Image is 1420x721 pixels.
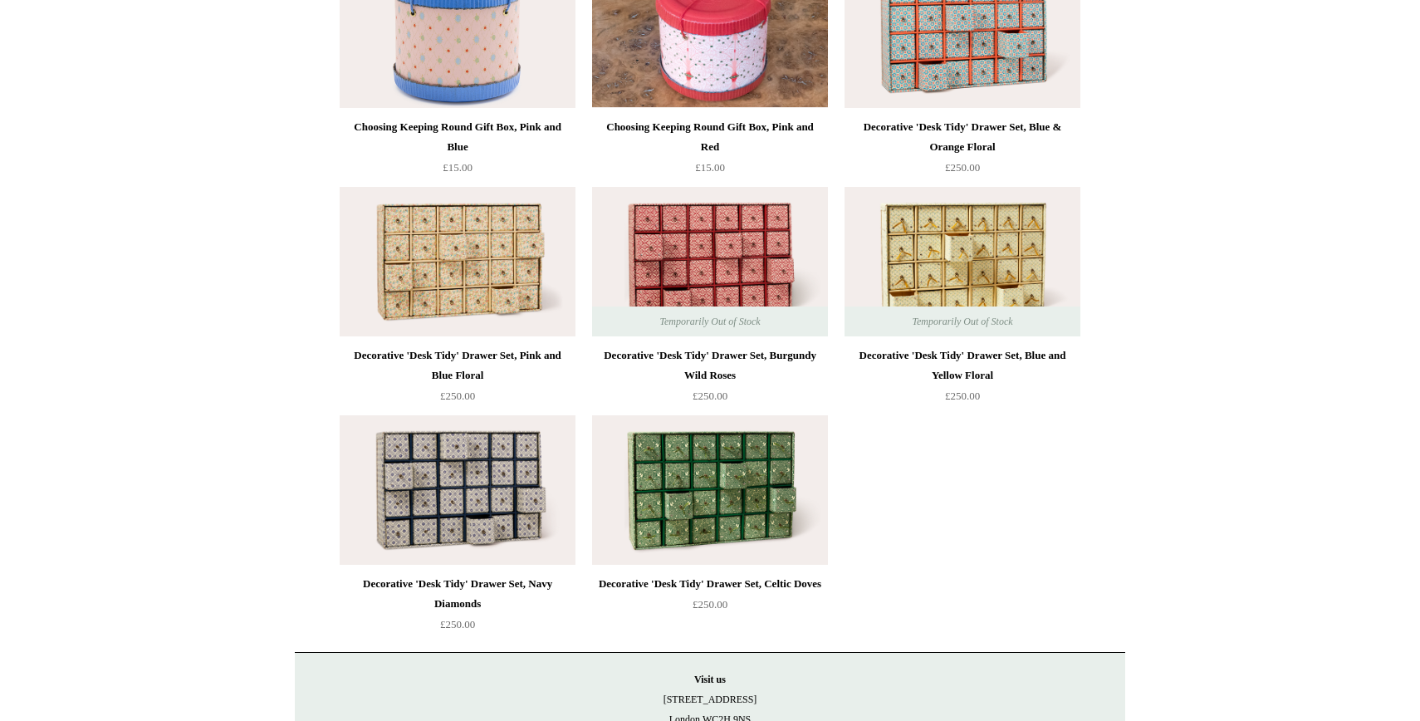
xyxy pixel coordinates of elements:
div: Decorative 'Desk Tidy' Drawer Set, Pink and Blue Floral [344,346,571,385]
div: Decorative 'Desk Tidy' Drawer Set, Celtic Doves [596,574,824,594]
a: Decorative 'Desk Tidy' Drawer Set, Celtic Doves Decorative 'Desk Tidy' Drawer Set, Celtic Doves [592,415,828,565]
span: £250.00 [693,390,727,402]
div: Decorative 'Desk Tidy' Drawer Set, Burgundy Wild Roses [596,346,824,385]
span: £250.00 [945,161,980,174]
a: Decorative 'Desk Tidy' Drawer Set, Blue & Orange Floral £250.00 [845,117,1080,185]
div: Decorative 'Desk Tidy' Drawer Set, Navy Diamonds [344,574,571,614]
a: Decorative 'Desk Tidy' Drawer Set, Pink and Blue Floral £250.00 [340,346,575,414]
a: Decorative 'Desk Tidy' Drawer Set, Burgundy Wild Roses £250.00 [592,346,828,414]
span: £15.00 [695,161,725,174]
a: Decorative 'Desk Tidy' Drawer Set, Navy Diamonds £250.00 [340,574,575,642]
img: Decorative 'Desk Tidy' Drawer Set, Blue and Yellow Floral [845,187,1080,336]
a: Decorative 'Desk Tidy' Drawer Set, Navy Diamonds Decorative 'Desk Tidy' Drawer Set, Navy Diamonds [340,415,575,565]
span: £15.00 [443,161,473,174]
span: £250.00 [693,598,727,611]
div: Decorative 'Desk Tidy' Drawer Set, Blue and Yellow Floral [849,346,1076,385]
a: Decorative 'Desk Tidy' Drawer Set, Blue and Yellow Floral Decorative 'Desk Tidy' Drawer Set, Blue... [845,187,1080,336]
a: Choosing Keeping Round Gift Box, Pink and Red £15.00 [592,117,828,185]
a: Decorative 'Desk Tidy' Drawer Set, Blue and Yellow Floral £250.00 [845,346,1080,414]
img: Decorative 'Desk Tidy' Drawer Set, Burgundy Wild Roses [592,187,828,336]
span: £250.00 [945,390,980,402]
span: £250.00 [440,618,475,630]
a: Decorative 'Desk Tidy' Drawer Set, Celtic Doves £250.00 [592,574,828,642]
div: Decorative 'Desk Tidy' Drawer Set, Blue & Orange Floral [849,117,1076,157]
strong: Visit us [694,674,726,685]
span: Temporarily Out of Stock [643,307,776,336]
img: Decorative 'Desk Tidy' Drawer Set, Pink and Blue Floral [340,187,575,336]
img: Decorative 'Desk Tidy' Drawer Set, Navy Diamonds [340,415,575,565]
span: Temporarily Out of Stock [895,307,1029,336]
a: Decorative 'Desk Tidy' Drawer Set, Burgundy Wild Roses Decorative 'Desk Tidy' Drawer Set, Burgund... [592,187,828,336]
span: £250.00 [440,390,475,402]
a: Decorative 'Desk Tidy' Drawer Set, Pink and Blue Floral Decorative 'Desk Tidy' Drawer Set, Pink a... [340,187,575,336]
img: Decorative 'Desk Tidy' Drawer Set, Celtic Doves [592,415,828,565]
div: Choosing Keeping Round Gift Box, Pink and Red [596,117,824,157]
a: Choosing Keeping Round Gift Box, Pink and Blue £15.00 [340,117,575,185]
div: Choosing Keeping Round Gift Box, Pink and Blue [344,117,571,157]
